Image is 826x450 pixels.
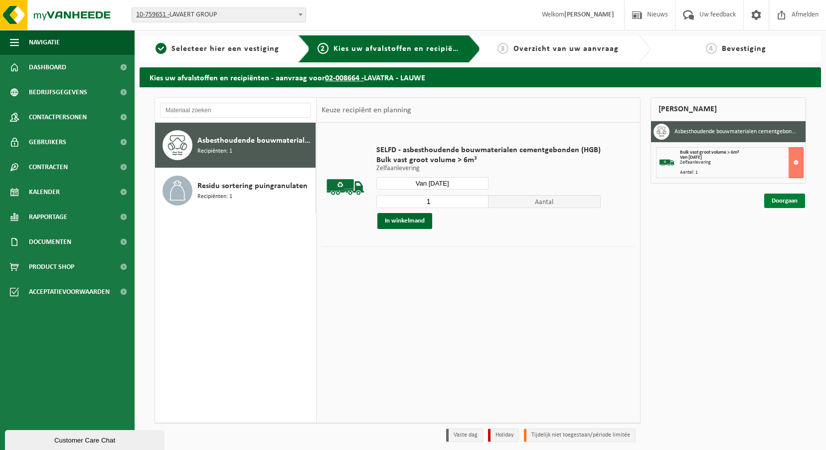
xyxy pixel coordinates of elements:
[680,150,739,155] span: Bulk vast groot volume > 6m³
[513,45,619,53] span: Overzicht van uw aanvraag
[197,147,232,156] span: Recipiënten: 1
[197,192,232,202] span: Recipiënten: 1
[564,11,614,18] strong: [PERSON_NAME]
[376,145,601,155] span: SELFD - asbesthoudende bouwmaterialen cementgebonden (HGB)
[160,103,311,118] input: Materiaal zoeken
[488,429,519,442] li: Holiday
[29,30,60,55] span: Navigatie
[446,429,483,442] li: Vaste dag
[29,55,66,80] span: Dashboard
[29,205,67,229] span: Rapportage
[155,168,316,213] button: Residu sortering puingranulaten Recipiënten: 1
[29,180,60,205] span: Kalender
[317,98,416,123] div: Keuze recipiënt en planning
[377,213,432,229] button: In winkelmand
[197,180,308,192] span: Residu sortering puingranulaten
[489,195,601,208] span: Aantal
[197,135,313,147] span: Asbesthoudende bouwmaterialen cementgebonden (hechtgebonden)
[651,97,806,121] div: [PERSON_NAME]
[156,43,166,54] span: 1
[155,123,316,168] button: Asbesthoudende bouwmaterialen cementgebonden (hechtgebonden) Recipiënten: 1
[333,45,471,53] span: Kies uw afvalstoffen en recipiënten
[132,8,306,22] span: 10-759651 - LAVAERT GROUP
[140,67,821,87] h2: Kies uw afvalstoffen en recipiënten - aanvraag voor LAVATRA - LAUWE
[318,43,329,54] span: 2
[132,7,306,22] span: 10-759651 - LAVAERT GROUP
[680,155,702,160] strong: Van [DATE]
[764,194,805,208] a: Doorgaan
[376,177,489,190] input: Selecteer datum
[722,45,766,53] span: Bevestiging
[29,80,87,105] span: Bedrijfsgegevens
[29,254,74,279] span: Product Shop
[680,170,803,175] div: Aantal: 1
[29,130,66,155] span: Gebruikers
[29,105,87,130] span: Contactpersonen
[29,279,110,304] span: Acceptatievoorwaarden
[136,11,169,18] tcxspan: Call 10-759651 - via 3CX
[29,155,68,180] span: Contracten
[680,160,803,165] div: Zelfaanlevering
[171,45,279,53] span: Selecteer hier een vestiging
[325,74,364,82] tcxspan: Call 02-008664 - via 3CX
[376,155,601,165] span: Bulk vast groot volume > 6m³
[29,229,71,254] span: Documenten
[497,43,508,54] span: 3
[524,429,636,442] li: Tijdelijk niet toegestaan/période limitée
[706,43,717,54] span: 4
[5,428,166,450] iframe: chat widget
[145,43,290,55] a: 1Selecteer hier een vestiging
[376,165,601,172] p: Zelfaanlevering
[674,124,798,140] h3: Asbesthoudende bouwmaterialen cementgebonden (hechtgebonden)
